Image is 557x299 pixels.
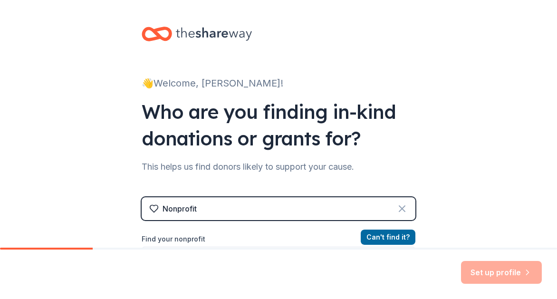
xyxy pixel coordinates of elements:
input: Search by name, EIN, or city [142,247,415,266]
div: 👋 Welcome, [PERSON_NAME]! [142,76,415,91]
div: Who are you finding in-kind donations or grants for? [142,98,415,152]
div: Nonprofit [163,203,197,214]
button: Can't find it? [361,230,415,245]
label: Find your nonprofit [142,233,415,245]
div: This helps us find donors likely to support your cause. [142,159,415,174]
